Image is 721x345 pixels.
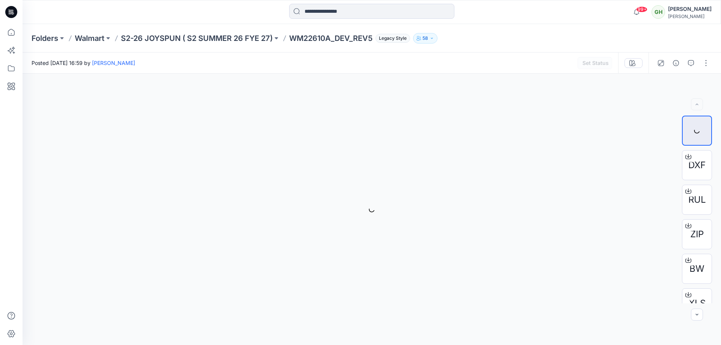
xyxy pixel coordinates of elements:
[92,60,135,66] a: [PERSON_NAME]
[376,34,410,43] span: Legacy Style
[688,193,706,206] span: RUL
[688,158,706,172] span: DXF
[652,5,665,19] div: GH
[690,227,704,241] span: ZIP
[689,262,704,276] span: BW
[289,33,373,44] p: WM22610A_DEV_REV5
[668,14,712,19] div: [PERSON_NAME]
[689,297,706,310] span: XLS
[121,33,273,44] a: S2-26 JOYSPUN ( S2 SUMMER 26 FYE 27)
[413,33,437,44] button: 58
[668,5,712,14] div: [PERSON_NAME]
[373,33,410,44] button: Legacy Style
[422,34,428,42] p: 58
[32,33,58,44] a: Folders
[636,6,647,12] span: 99+
[75,33,104,44] a: Walmart
[670,57,682,69] button: Details
[32,59,135,67] span: Posted [DATE] 16:59 by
